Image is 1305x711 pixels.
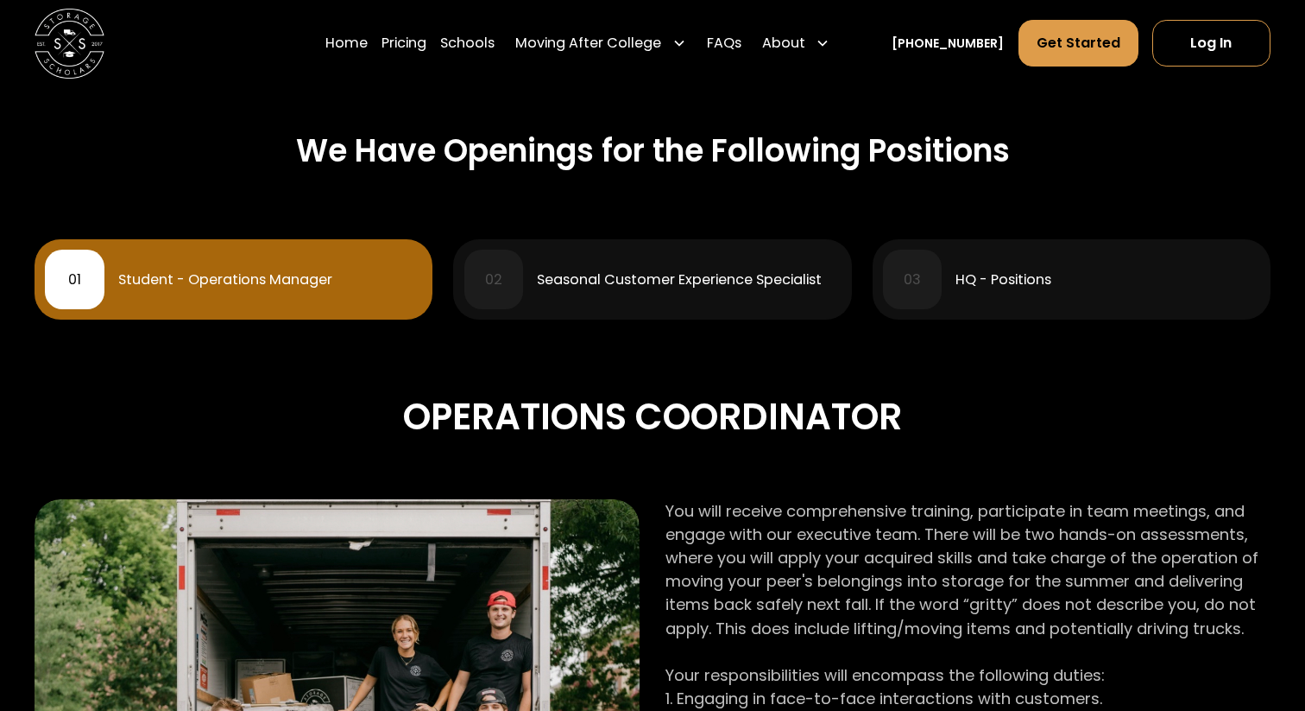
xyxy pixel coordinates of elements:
[1018,20,1138,67] a: Get Started
[762,33,805,54] div: About
[325,19,368,67] a: Home
[381,19,426,67] a: Pricing
[485,273,502,287] div: 02
[515,33,661,54] div: Moving After College
[707,19,741,67] a: FAQs
[537,273,822,287] div: Seasonal Customer Experience Specialist
[68,273,81,287] div: 01
[904,273,921,287] div: 03
[440,19,495,67] a: Schools
[955,273,1051,287] div: HQ - Positions
[755,19,836,67] div: About
[1152,20,1270,67] a: Log In
[35,9,104,79] img: Storage Scholars main logo
[118,273,332,287] div: Student - Operations Manager
[35,389,1270,447] div: Operations Coordinator
[296,132,1010,169] h2: We Have Openings for the Following Positions
[508,19,692,67] div: Moving After College
[892,35,1004,53] a: [PHONE_NUMBER]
